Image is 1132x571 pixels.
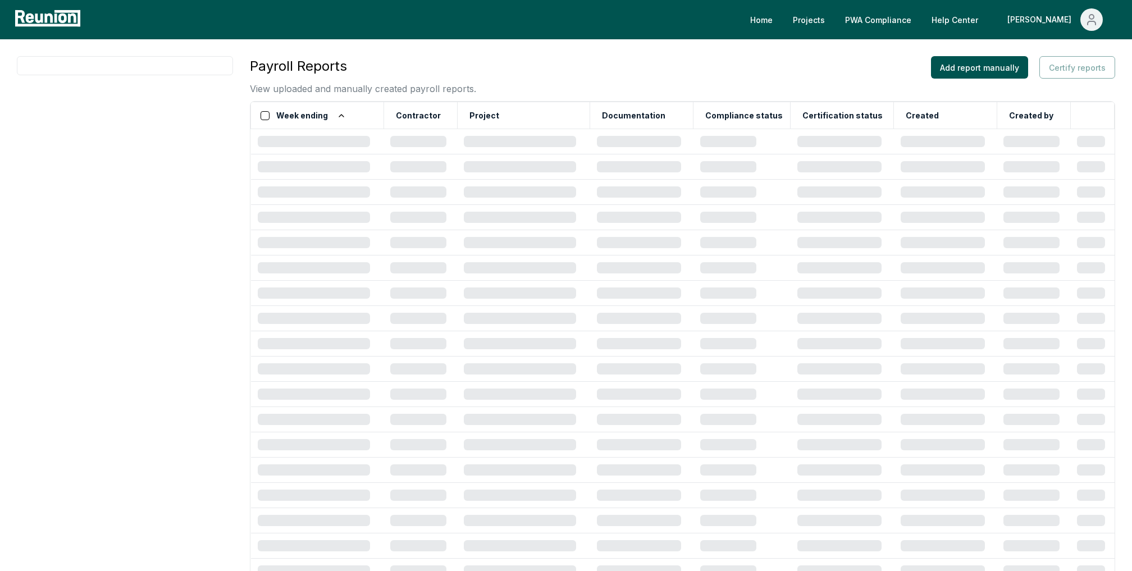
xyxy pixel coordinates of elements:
div: [PERSON_NAME] [1007,8,1076,31]
button: Compliance status [703,104,785,127]
button: [PERSON_NAME] [998,8,1112,31]
a: PWA Compliance [836,8,920,31]
p: View uploaded and manually created payroll reports. [250,82,476,95]
nav: Main [741,8,1121,31]
button: Documentation [600,104,668,127]
button: Week ending [274,104,348,127]
a: Projects [784,8,834,31]
button: Contractor [394,104,443,127]
button: Add report manually [931,56,1028,79]
button: Created [903,104,941,127]
a: Home [741,8,782,31]
button: Project [467,104,501,127]
a: Help Center [923,8,987,31]
button: Certification status [800,104,885,127]
h3: Payroll Reports [250,56,476,76]
button: Created by [1007,104,1056,127]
